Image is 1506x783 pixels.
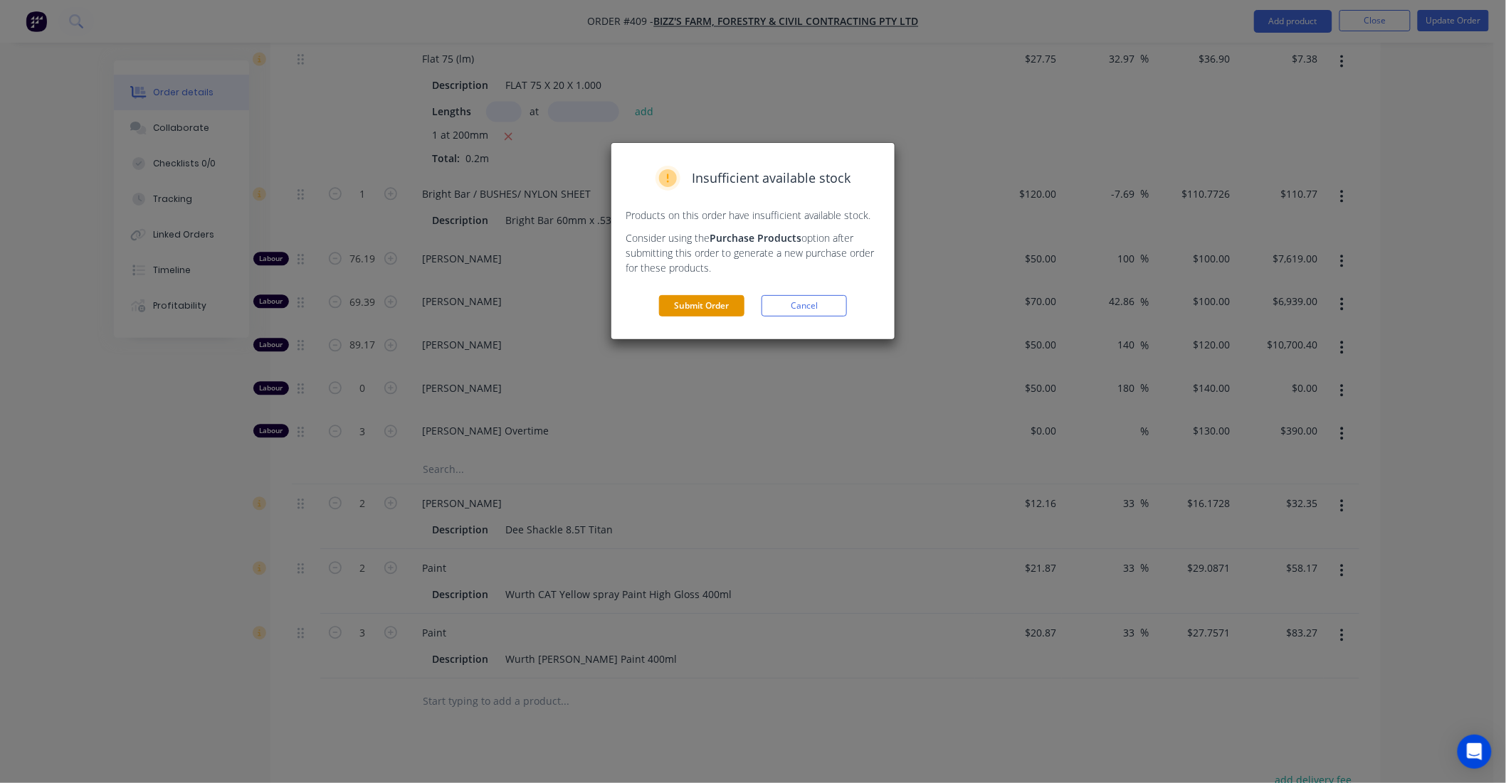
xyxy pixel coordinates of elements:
[762,295,847,316] button: Cancel
[659,295,744,316] button: Submit Order
[626,230,880,275] p: Consider using the option after submitting this order to generate a new purchase order for these ...
[626,208,880,223] p: Products on this order have insufficient available stock.
[692,169,851,188] span: Insufficient available stock
[710,231,801,245] strong: Purchase Products
[1458,735,1492,769] div: Open Intercom Messenger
